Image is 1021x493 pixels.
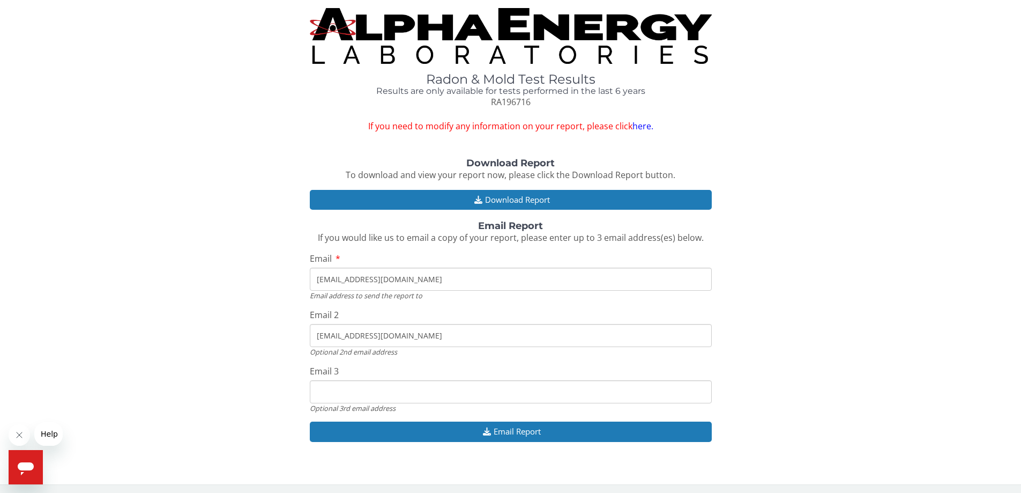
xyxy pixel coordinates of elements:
span: Email [310,253,332,264]
iframe: Message from company [34,422,63,446]
strong: Download Report [466,157,555,169]
span: If you would like us to email a copy of your report, please enter up to 3 email address(es) below. [318,232,704,244]
h4: Results are only available for tests performed in the last 6 years [310,86,712,96]
div: Optional 3rd email address [310,403,712,413]
span: To download and view your report now, please click the Download Report button. [346,169,675,181]
button: Download Report [310,190,712,210]
strong: Email Report [478,220,543,232]
a: here. [632,120,653,132]
iframe: Close message [9,424,30,446]
span: Email 3 [310,365,339,377]
img: TightCrop.jpg [310,8,712,64]
iframe: Button to launch messaging window [9,450,43,484]
span: If you need to modify any information on your report, please click [310,120,712,133]
h1: Radon & Mold Test Results [310,72,712,86]
button: Email Report [310,422,712,442]
div: Email address to send the report to [310,291,712,300]
div: Optional 2nd email address [310,347,712,357]
span: RA196716 [491,96,531,108]
span: Email 2 [310,309,339,321]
